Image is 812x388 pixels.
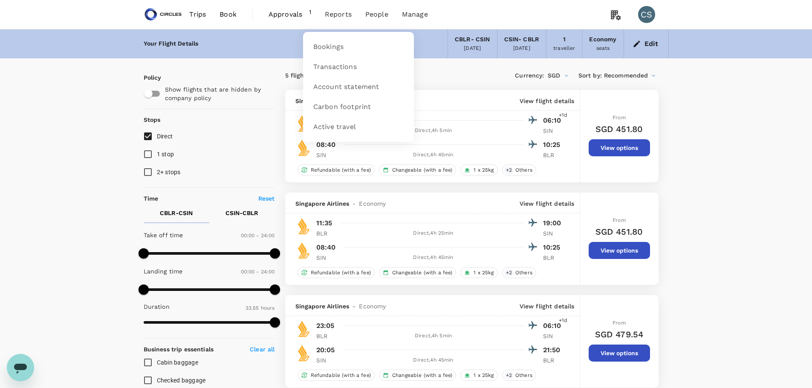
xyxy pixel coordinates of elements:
[578,71,602,80] span: Sort by :
[157,377,206,384] span: Checked baggage
[460,164,497,175] div: 1 x 25kg
[504,269,514,276] span: + 2
[220,9,237,20] span: Book
[258,194,275,203] p: Reset
[638,6,655,23] div: CS
[165,85,269,102] p: Show flights that are hidden by company policy
[559,111,567,120] span: +1d
[512,372,536,379] span: Others
[389,167,456,174] span: Changeable (with a fee)
[144,194,159,203] p: Time
[343,126,524,135] div: Direct , 4h 5min
[389,269,456,276] span: Changeable (with a fee)
[295,115,312,132] img: SQ
[343,229,524,238] div: Direct , 4h 25min
[460,267,497,278] div: 1 x 25kg
[613,115,626,121] span: From
[343,151,524,159] div: Direct , 4h 45min
[543,253,564,262] p: BLR
[365,9,388,20] span: People
[389,372,456,379] span: Changeable (with a fee)
[470,372,497,379] span: 1 x 25kg
[543,140,564,150] p: 10:25
[269,9,309,20] span: Approvals
[308,77,409,97] a: Account statement
[553,44,575,53] div: traveller
[595,122,643,136] h6: SGD 451.80
[160,209,193,217] p: CBLR - CSIN
[589,345,650,362] button: View options
[343,253,524,262] div: Direct , 4h 45min
[7,354,34,381] iframe: Button to launch messaging window
[144,346,214,353] strong: Business trip essentials
[298,164,375,175] div: Refundable (with a fee)
[144,5,183,24] img: Circles
[313,62,357,72] span: Transactions
[189,9,206,20] span: Trips
[285,71,472,80] div: 5 flights found | 0 hidden by policy
[543,356,564,365] p: BLR
[589,139,650,156] button: View options
[295,97,350,105] span: Singapore Airlines
[298,370,375,381] div: Refundable (with a fee)
[316,151,338,159] p: SIN
[513,44,530,53] div: [DATE]
[349,199,359,208] span: -
[316,229,338,238] p: BLR
[379,370,456,381] div: Changeable (with a fee)
[308,37,409,57] a: Bookings
[246,305,275,311] span: 33.55 hours
[308,117,409,137] a: Active travel
[589,242,650,259] button: View options
[520,199,575,208] p: View flight details
[307,372,374,379] span: Refundable (with a fee)
[308,57,409,77] a: Transactions
[250,345,275,354] p: Clear all
[543,115,564,126] p: 06:10
[343,332,524,340] div: Direct , 4h 5min
[543,229,564,238] p: SIN
[144,39,199,49] div: Your Flight Details
[295,139,312,156] img: SQ
[543,345,564,355] p: 21:50
[157,133,173,140] span: Direct
[316,140,336,150] p: 08:40
[559,316,567,325] span: +1d
[298,267,375,278] div: Refundable (with a fee)
[515,71,544,80] span: Currency :
[359,199,386,208] span: Economy
[308,97,409,117] a: Carbon footprint
[464,44,481,53] div: [DATE]
[595,328,644,341] h6: SGD 479.54
[295,320,312,337] img: SQ
[157,169,181,175] span: 2+ stops
[307,167,374,174] span: Refundable (with a fee)
[512,269,536,276] span: Others
[595,225,643,239] h6: SGD 451.80
[596,44,610,53] div: seats
[379,267,456,278] div: Changeable (with a fee)
[316,253,338,262] p: SIN
[307,269,374,276] span: Refundable (with a fee)
[470,269,497,276] span: 1 x 25kg
[502,267,536,278] div: +2Others
[157,359,198,366] span: Cabin baggage
[402,9,428,20] span: Manage
[316,356,338,365] p: SIN
[543,332,564,340] p: SIN
[455,35,490,44] div: CBLR - CSIN
[520,97,575,105] p: View flight details
[316,332,338,340] p: BLR
[309,8,311,21] span: 1
[316,321,335,331] p: 23:05
[343,356,524,365] div: Direct , 4h 45min
[563,35,566,44] div: 1
[144,73,151,82] p: Policy
[144,267,183,276] p: Landing time
[316,242,336,253] p: 08:40
[325,9,352,20] span: Reports
[631,37,662,51] button: Edit
[379,164,456,175] div: Changeable (with a fee)
[316,345,335,355] p: 20:05
[561,70,572,82] button: Open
